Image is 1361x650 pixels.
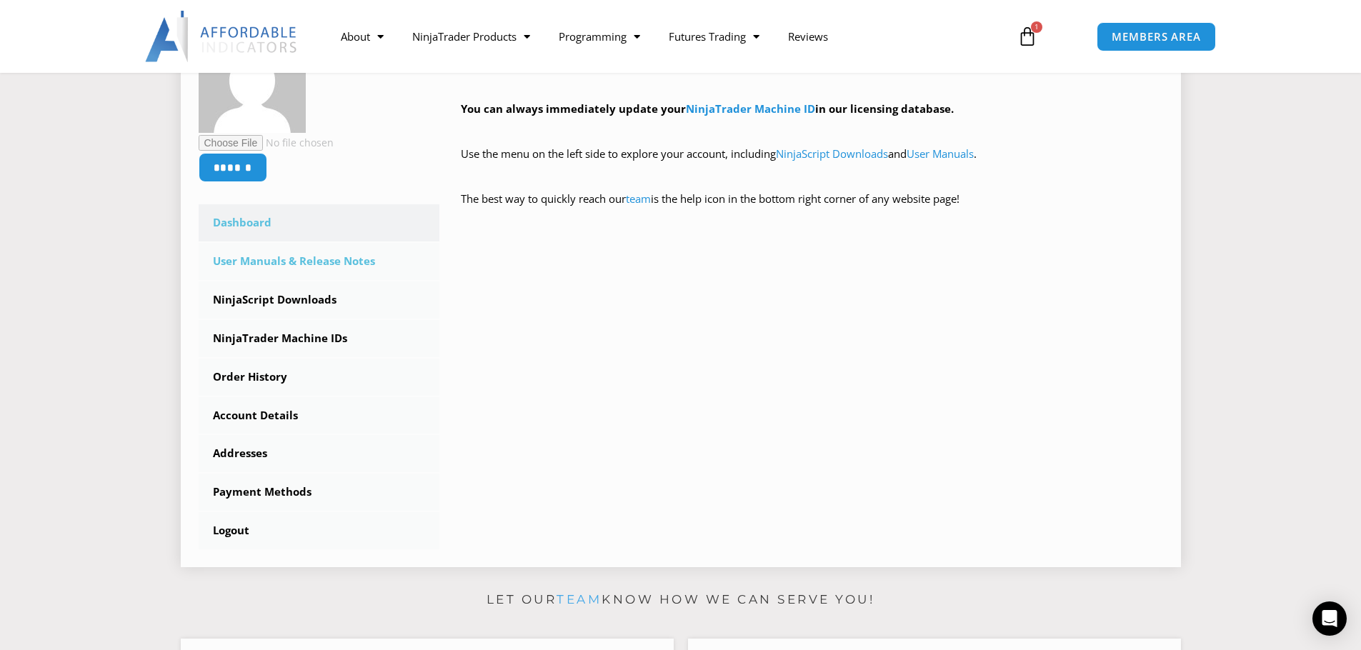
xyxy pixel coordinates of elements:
[199,397,440,434] a: Account Details
[544,20,654,53] a: Programming
[199,281,440,319] a: NinjaScript Downloads
[654,20,774,53] a: Futures Trading
[461,31,1163,229] div: Hey ! Welcome to the Members Area. Thank you for being a valuable customer!
[398,20,544,53] a: NinjaTrader Products
[199,243,440,280] a: User Manuals & Release Notes
[199,320,440,357] a: NinjaTrader Machine IDs
[145,11,299,62] img: LogoAI | Affordable Indicators – NinjaTrader
[461,144,1163,184] p: Use the menu on the left side to explore your account, including and .
[199,435,440,472] a: Addresses
[326,20,398,53] a: About
[1031,21,1042,33] span: 1
[686,101,815,116] a: NinjaTrader Machine ID
[557,592,602,606] a: team
[199,512,440,549] a: Logout
[199,204,440,549] nav: Account pages
[199,204,440,241] a: Dashboard
[461,101,954,116] strong: You can always immediately update your in our licensing database.
[199,474,440,511] a: Payment Methods
[326,20,1001,53] nav: Menu
[1312,601,1347,636] div: Open Intercom Messenger
[1097,22,1216,51] a: MEMBERS AREA
[626,191,651,206] a: team
[996,16,1059,57] a: 1
[181,589,1181,611] p: Let our know how we can serve you!
[1112,31,1201,42] span: MEMBERS AREA
[461,189,1163,229] p: The best way to quickly reach our is the help icon in the bottom right corner of any website page!
[907,146,974,161] a: User Manuals
[774,20,842,53] a: Reviews
[199,26,306,133] img: 4f486a5457a68abf31edfa8dd7d4e4782c02460faed717be5ef7beb2353ebc1c
[776,146,888,161] a: NinjaScript Downloads
[199,359,440,396] a: Order History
